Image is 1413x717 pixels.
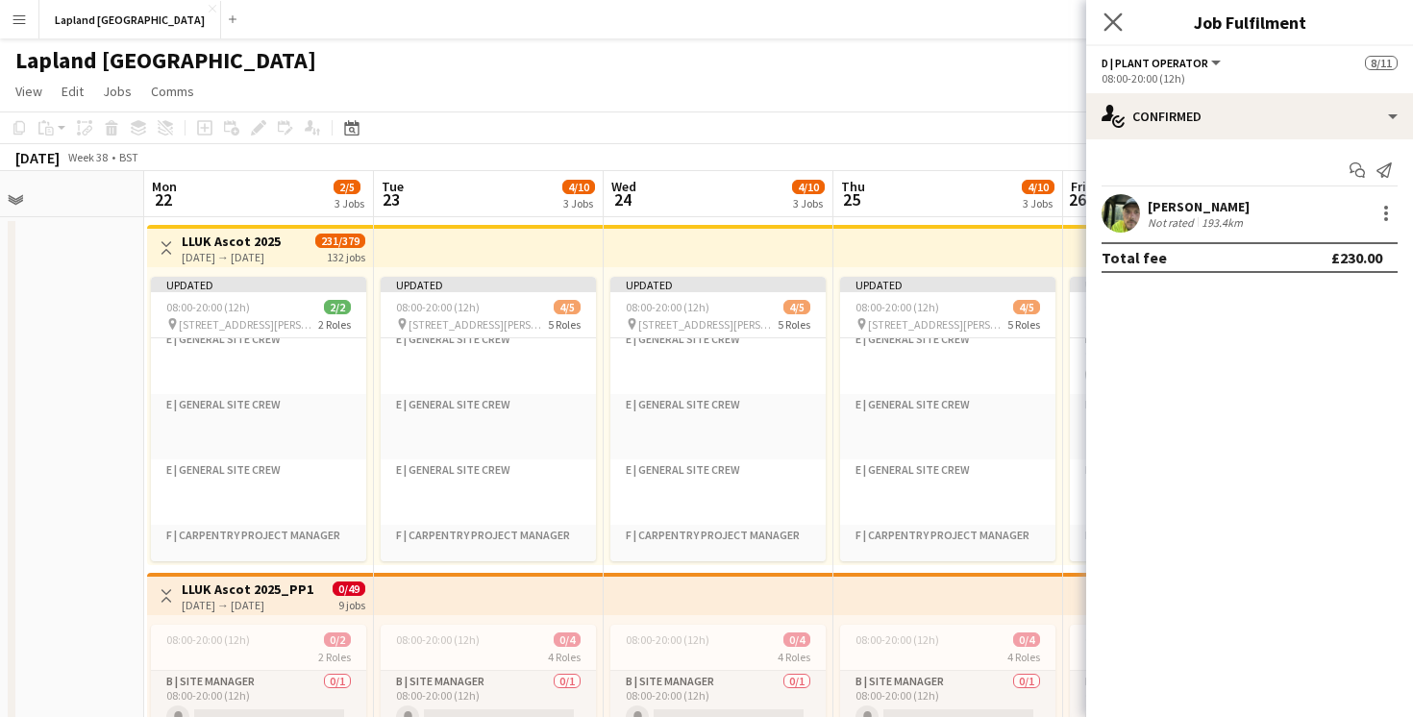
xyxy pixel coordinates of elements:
[324,632,351,647] span: 0/2
[563,196,594,210] div: 3 Jobs
[1148,198,1250,215] div: [PERSON_NAME]
[151,277,366,561] app-job-card: Updated08:00-20:00 (12h)2/2 [STREET_ADDRESS][PERSON_NAME]2 RolesD | Plant OperatorE | General Sit...
[1070,459,1285,525] app-card-role-placeholder: E | General Site Crew
[381,525,596,590] app-card-role-placeholder: F | Carpentry Project Manager
[1070,277,1285,292] div: Updated
[315,234,365,248] span: 231/379
[1086,93,1413,139] div: Confirmed
[1022,180,1054,194] span: 4/10
[381,459,596,525] app-card-role-placeholder: E | General Site Crew
[1070,277,1285,561] app-job-card: Updated08:00-20:00 (12h)5/6 [STREET_ADDRESS][PERSON_NAME]6 RolesD | Plant OperatorE | General Sit...
[792,180,825,194] span: 4/10
[554,632,581,647] span: 0/4
[778,317,810,332] span: 5 Roles
[381,277,596,292] div: Updated
[318,317,351,332] span: 2 Roles
[63,150,112,164] span: Week 38
[1007,650,1040,664] span: 4 Roles
[182,250,281,264] div: [DATE] → [DATE]
[610,394,826,459] app-card-role-placeholder: E | General Site Crew
[62,83,84,100] span: Edit
[119,150,138,164] div: BST
[1102,71,1398,86] div: 08:00-20:00 (12h)
[1102,56,1224,70] button: D | Plant Operator
[610,277,826,561] app-job-card: Updated08:00-20:00 (12h)4/5 [STREET_ADDRESS][PERSON_NAME]5 RolesD | Plant OperatorE | General Sit...
[626,632,709,647] span: 08:00-20:00 (12h)
[151,83,194,100] span: Comms
[381,394,596,459] app-card-role-placeholder: E | General Site Crew
[338,596,365,612] div: 9 jobs
[333,581,365,596] span: 0/49
[611,178,636,195] span: Wed
[54,79,91,104] a: Edit
[327,248,365,264] div: 132 jobs
[840,459,1055,525] app-card-role-placeholder: E | General Site Crew
[610,525,826,590] app-card-role-placeholder: F | Carpentry Project Manager
[1007,317,1040,332] span: 5 Roles
[840,277,1055,292] div: Updated
[1071,178,1086,195] span: Fri
[841,178,865,195] span: Thu
[793,196,824,210] div: 3 Jobs
[1085,300,1169,314] span: 08:00-20:00 (12h)
[554,300,581,314] span: 4/5
[396,632,480,647] span: 08:00-20:00 (12h)
[562,180,595,194] span: 4/10
[151,329,366,394] app-card-role-placeholder: E | General Site Crew
[778,650,810,664] span: 4 Roles
[1070,329,1285,394] app-card-role: E | General Site Crew1/108:00-20:00 (12h)[PERSON_NAME]
[381,329,596,394] app-card-role-placeholder: E | General Site Crew
[103,83,132,100] span: Jobs
[335,196,364,210] div: 3 Jobs
[1331,248,1382,267] div: £230.00
[182,581,313,598] h3: LLUK Ascot 2025_PP1
[1068,188,1086,210] span: 26
[1102,56,1208,70] span: D | Plant Operator
[1085,632,1169,647] span: 08:00-20:00 (12h)
[1013,300,1040,314] span: 4/5
[1086,10,1413,35] h3: Job Fulfilment
[182,233,281,250] h3: LLUK Ascot 2025
[1070,394,1285,459] app-card-role-placeholder: E | General Site Crew
[855,300,939,314] span: 08:00-20:00 (12h)
[868,317,1007,332] span: [STREET_ADDRESS][PERSON_NAME]
[638,317,778,332] span: [STREET_ADDRESS][PERSON_NAME]
[15,46,316,75] h1: Lapland [GEOGRAPHIC_DATA]
[15,148,60,167] div: [DATE]
[151,525,366,590] app-card-role-placeholder: F | Carpentry Project Manager
[382,178,404,195] span: Tue
[783,300,810,314] span: 4/5
[334,180,360,194] span: 2/5
[840,525,1055,590] app-card-role-placeholder: F | Carpentry Project Manager
[8,79,50,104] a: View
[149,188,177,210] span: 22
[1198,215,1247,230] div: 193.4km
[610,277,826,292] div: Updated
[379,188,404,210] span: 23
[840,329,1055,394] app-card-role-placeholder: E | General Site Crew
[610,459,826,525] app-card-role-placeholder: E | General Site Crew
[1070,525,1285,590] app-card-role-placeholder: F | Carpentry Project Manager
[151,459,366,525] app-card-role-placeholder: E | General Site Crew
[151,394,366,459] app-card-role-placeholder: E | General Site Crew
[610,329,826,394] app-card-role-placeholder: E | General Site Crew
[783,632,810,647] span: 0/4
[95,79,139,104] a: Jobs
[15,83,42,100] span: View
[166,632,250,647] span: 08:00-20:00 (12h)
[409,317,548,332] span: [STREET_ADDRESS][PERSON_NAME]
[1013,632,1040,647] span: 0/4
[318,650,351,664] span: 2 Roles
[39,1,221,38] button: Lapland [GEOGRAPHIC_DATA]
[324,300,351,314] span: 2/2
[381,277,596,561] app-job-card: Updated08:00-20:00 (12h)4/5 [STREET_ADDRESS][PERSON_NAME]5 RolesD | Plant OperatorE | General Sit...
[838,188,865,210] span: 25
[840,277,1055,561] app-job-card: Updated08:00-20:00 (12h)4/5 [STREET_ADDRESS][PERSON_NAME]5 RolesD | Plant OperatorE | General Sit...
[840,394,1055,459] app-card-role-placeholder: E | General Site Crew
[548,650,581,664] span: 4 Roles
